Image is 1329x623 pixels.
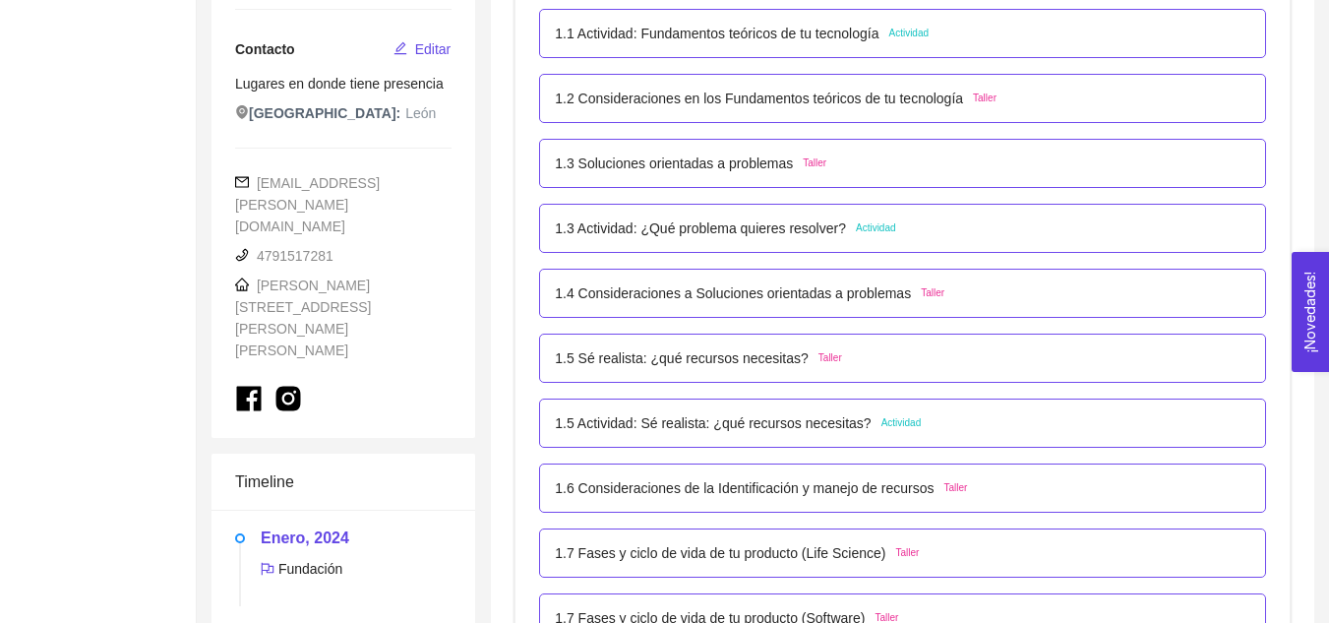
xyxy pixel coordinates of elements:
p: 1.7 Fases y ciclo de vida de tu producto (Life Science) [555,542,885,564]
span: Lugares en donde tiene presencia [235,76,444,92]
span: Actividad [888,26,929,41]
p: 1.3 Actividad: ¿Qué problema quieres resolver? [555,218,846,239]
div: Timeline [235,454,452,510]
span: home [235,278,249,291]
span: Editar [415,38,452,60]
span: Actividad [881,415,922,431]
button: Open Feedback Widget [1292,252,1329,372]
p: 1.3 Soluciones orientadas a problemas [555,153,793,174]
p: 1.5 Sé realista: ¿qué recursos necesitas? [555,347,809,369]
span: Taller [803,156,826,171]
span: 4791517281 [235,248,333,264]
span: [PERSON_NAME][STREET_ADDRESS][PERSON_NAME][PERSON_NAME] [235,278,371,358]
span: Contacto [235,41,295,57]
h5: Enero, 2024 [261,527,452,550]
p: 1.1 Actividad: Fundamentos teóricos de tu tecnología [555,23,878,44]
span: mail [235,175,249,189]
p: 1.2 Consideraciones en los Fundamentos teóricos de tu tecnología [555,88,963,109]
span: environment [235,105,249,119]
span: [GEOGRAPHIC_DATA]: [235,102,400,124]
span: facebook [235,385,263,412]
span: León [405,102,436,124]
button: editEditar [393,33,453,65]
span: [EMAIL_ADDRESS][PERSON_NAME][DOMAIN_NAME] [235,175,380,234]
p: 1.5 Actividad: Sé realista: ¿qué recursos necesitas? [555,412,871,434]
span: instagram [274,385,302,412]
span: flag [261,562,274,576]
span: phone [235,248,249,262]
span: Taller [973,91,997,106]
span: Taller [895,545,919,561]
span: Fundación [261,561,342,577]
span: Actividad [856,220,896,236]
a: facebook [235,396,267,411]
span: Taller [943,480,967,496]
span: Taller [818,350,842,366]
p: 1.6 Consideraciones de la Identificación y manejo de recursos [555,477,934,499]
span: Taller [921,285,944,301]
a: instagram [274,396,306,411]
span: edit [393,41,407,57]
p: 1.4 Consideraciones a Soluciones orientadas a problemas [555,282,911,304]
